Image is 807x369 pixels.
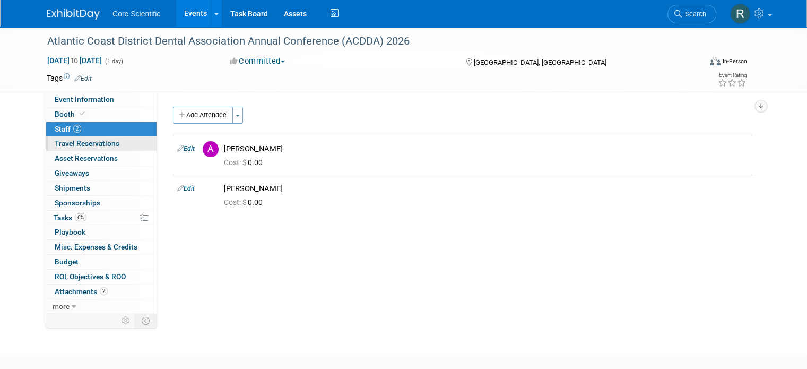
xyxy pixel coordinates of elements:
span: Travel Reservations [55,139,119,148]
a: Event Information [46,92,157,107]
span: more [53,302,70,311]
a: Search [667,5,716,23]
span: Core Scientific [112,10,160,18]
div: [PERSON_NAME] [224,144,748,154]
a: Sponsorships [46,196,157,210]
div: [PERSON_NAME] [224,184,748,194]
span: Giveaways [55,169,89,177]
i: Booth reservation complete [80,111,85,117]
img: Format-Inperson.png [710,57,721,65]
td: Toggle Event Tabs [135,314,157,328]
span: Tasks [54,213,86,222]
span: Asset Reservations [55,154,118,162]
span: ROI, Objectives & ROO [55,272,126,281]
a: Staff2 [46,122,157,136]
a: Booth [46,107,157,122]
span: Attachments [55,287,108,296]
img: ExhibitDay [47,9,100,20]
img: A.jpg [203,141,219,157]
span: Budget [55,258,79,266]
span: 0.00 [224,198,267,207]
div: Event Format [644,55,747,71]
span: Shipments [55,184,90,192]
span: [GEOGRAPHIC_DATA], [GEOGRAPHIC_DATA] [474,58,606,66]
span: Misc. Expenses & Credits [55,243,137,251]
a: Misc. Expenses & Credits [46,240,157,254]
span: (1 day) [104,58,123,65]
a: more [46,299,157,314]
span: Sponsorships [55,199,100,207]
a: Travel Reservations [46,136,157,151]
img: Rachel Wolff [730,4,750,24]
span: to [70,56,80,65]
span: Search [682,10,706,18]
span: Cost: $ [224,158,248,167]
a: Attachments2 [46,285,157,299]
div: In-Person [722,57,747,65]
a: Edit [74,75,92,82]
span: [DATE] [DATE] [47,56,102,65]
button: Committed [226,56,289,67]
a: Giveaways [46,166,157,181]
td: Personalize Event Tab Strip [117,314,135,328]
a: Edit [177,145,195,152]
div: Atlantic Coast District Dental Association Annual Conference (ACDDA) 2026 [44,32,688,51]
button: Add Attendee [173,107,233,124]
span: 0.00 [224,158,267,167]
a: Asset Reservations [46,151,157,166]
a: ROI, Objectives & ROO [46,270,157,284]
a: Edit [177,185,195,192]
span: 2 [100,287,108,295]
span: Cost: $ [224,198,248,207]
span: Event Information [55,95,114,104]
span: Playbook [55,228,85,236]
a: Shipments [46,181,157,195]
span: 2 [73,125,81,133]
a: Playbook [46,225,157,239]
span: Staff [55,125,81,133]
span: 6% [75,213,86,221]
a: Budget [46,255,157,269]
a: Tasks6% [46,211,157,225]
span: Booth [55,110,87,118]
div: Event Rating [718,73,747,78]
td: Tags [47,73,92,83]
